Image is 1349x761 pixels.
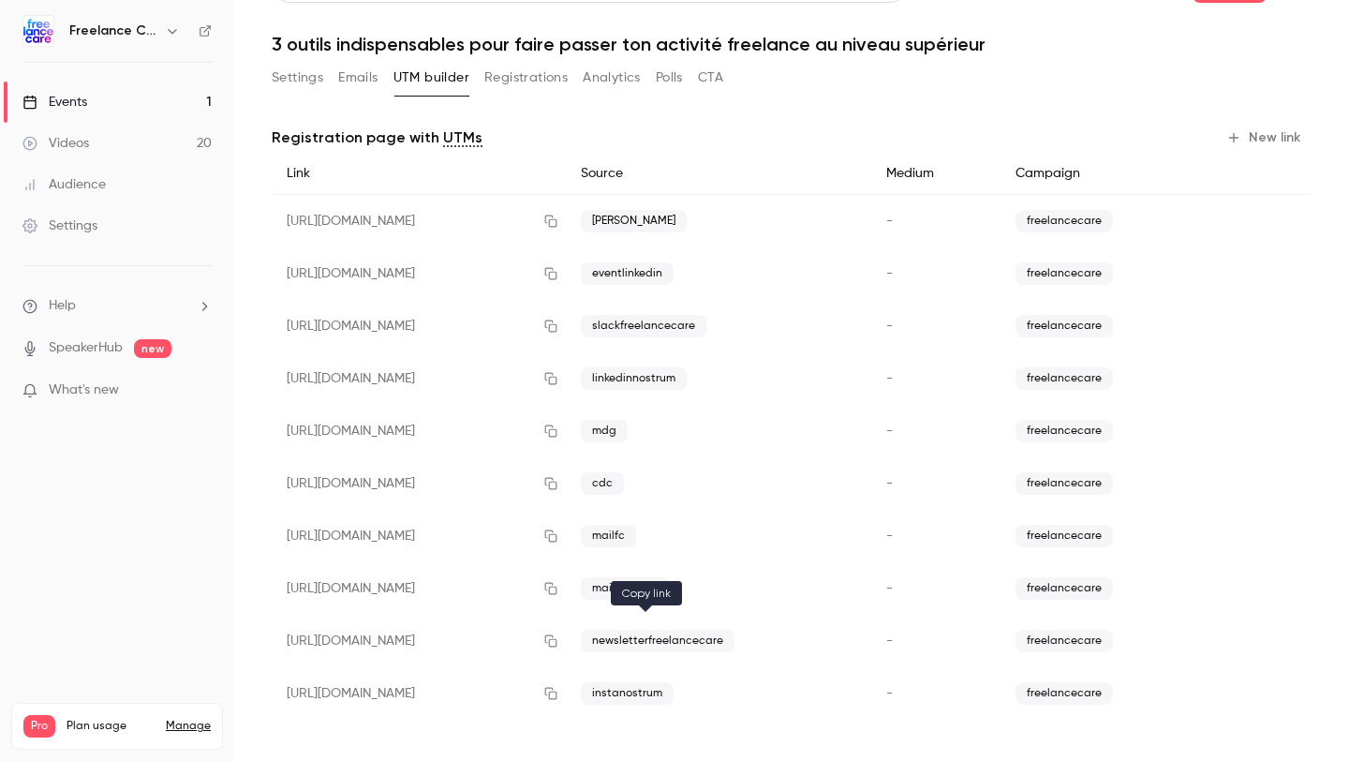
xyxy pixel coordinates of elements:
[886,634,893,648] span: -
[1015,210,1113,232] span: freelancecare
[583,63,641,93] button: Analytics
[338,63,378,93] button: Emails
[67,719,155,734] span: Plan usage
[272,562,566,615] div: [URL][DOMAIN_NAME]
[1001,153,1212,195] div: Campaign
[484,63,568,93] button: Registrations
[1015,315,1113,337] span: freelancecare
[886,582,893,595] span: -
[393,63,469,93] button: UTM builder
[698,63,723,93] button: CTA
[886,425,893,438] span: -
[272,33,1312,55] h1: 3 outils indispensables pour faire passer ton activité freelance au niveau supérieur
[1015,472,1113,495] span: freelancecare
[134,339,171,358] span: new
[581,315,706,337] span: slackfreelancecare
[886,477,893,490] span: -
[272,300,566,352] div: [URL][DOMAIN_NAME]
[1015,367,1113,390] span: freelancecare
[581,682,674,705] span: instanostrum
[581,367,687,390] span: linkedinnostrum
[581,525,636,547] span: mailfc
[581,420,628,442] span: mdg
[22,134,89,153] div: Videos
[189,382,212,399] iframe: Noticeable Trigger
[272,667,566,720] div: [URL][DOMAIN_NAME]
[581,210,687,232] span: [PERSON_NAME]
[1015,577,1113,600] span: freelancecare
[1015,420,1113,442] span: freelancecare
[886,687,893,700] span: -
[886,530,893,543] span: -
[1015,525,1113,547] span: freelancecare
[49,380,119,400] span: What's new
[1015,262,1113,285] span: freelancecare
[272,195,566,248] div: [URL][DOMAIN_NAME]
[1015,630,1113,652] span: freelancecare
[566,153,871,195] div: Source
[656,63,683,93] button: Polls
[272,153,566,195] div: Link
[272,127,482,149] p: Registration page with
[272,247,566,300] div: [URL][DOMAIN_NAME]
[581,630,734,652] span: newsletterfreelancecare
[22,296,212,316] li: help-dropdown-opener
[1219,123,1312,153] button: New link
[272,63,323,93] button: Settings
[1015,682,1113,705] span: freelancecare
[272,405,566,457] div: [URL][DOMAIN_NAME]
[69,22,157,40] h6: Freelance Care
[22,216,97,235] div: Settings
[581,262,674,285] span: eventlinkedin
[49,338,123,358] a: SpeakerHub
[272,510,566,562] div: [URL][DOMAIN_NAME]
[886,215,893,228] span: -
[581,472,624,495] span: cdc
[886,372,893,385] span: -
[871,153,1001,195] div: Medium
[886,267,893,280] span: -
[166,719,211,734] a: Manage
[581,577,669,600] span: mailnostrum
[22,175,106,194] div: Audience
[272,615,566,667] div: [URL][DOMAIN_NAME]
[49,296,76,316] span: Help
[22,93,87,112] div: Events
[23,715,55,738] span: Pro
[272,457,566,510] div: [URL][DOMAIN_NAME]
[272,352,566,405] div: [URL][DOMAIN_NAME]
[443,127,482,149] a: UTMs
[886,320,893,333] span: -
[23,16,53,46] img: Freelance Care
